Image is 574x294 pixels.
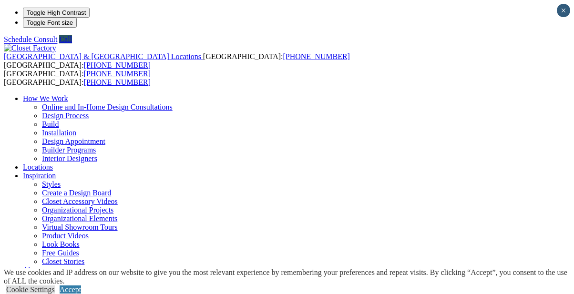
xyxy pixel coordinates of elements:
a: Inspiration [23,172,56,180]
span: [GEOGRAPHIC_DATA]: [GEOGRAPHIC_DATA]: [4,70,151,86]
button: Close [557,4,570,17]
a: Cookie Settings [6,285,55,294]
a: Interior Designers [42,154,97,162]
a: Design Appointment [42,137,105,145]
a: Closet Accessory Videos [42,197,118,205]
a: How We Work [23,94,68,102]
a: Design Process [42,112,89,120]
a: Call [59,35,72,43]
a: [PHONE_NUMBER] [84,70,151,78]
a: Accept [60,285,81,294]
a: Product Videos [42,232,89,240]
a: Builder Programs [42,146,96,154]
a: [PHONE_NUMBER] [84,78,151,86]
span: [GEOGRAPHIC_DATA] & [GEOGRAPHIC_DATA] Locations [4,52,201,61]
a: Organizational Elements [42,214,117,223]
a: Free Guides [42,249,79,257]
a: Online and In-Home Design Consultations [42,103,173,111]
a: [PHONE_NUMBER] [84,61,151,69]
a: Styles [42,180,61,188]
a: Look Books [42,240,80,248]
button: Toggle High Contrast [23,8,90,18]
span: Toggle High Contrast [27,9,86,16]
a: Closet Stories [42,257,84,265]
a: Build [42,120,59,128]
a: Schedule Consult [4,35,57,43]
a: About [23,266,42,274]
a: [GEOGRAPHIC_DATA] & [GEOGRAPHIC_DATA] Locations [4,52,203,61]
span: [GEOGRAPHIC_DATA]: [GEOGRAPHIC_DATA]: [4,52,350,69]
a: Organizational Projects [42,206,113,214]
img: Closet Factory [4,44,56,52]
a: Create a Design Board [42,189,111,197]
div: We use cookies and IP address on our website to give you the most relevant experience by remember... [4,268,574,285]
a: Installation [42,129,76,137]
button: Toggle Font size [23,18,77,28]
a: [PHONE_NUMBER] [283,52,349,61]
a: Virtual Showroom Tours [42,223,118,231]
span: Toggle Font size [27,19,73,26]
a: Locations [23,163,53,171]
